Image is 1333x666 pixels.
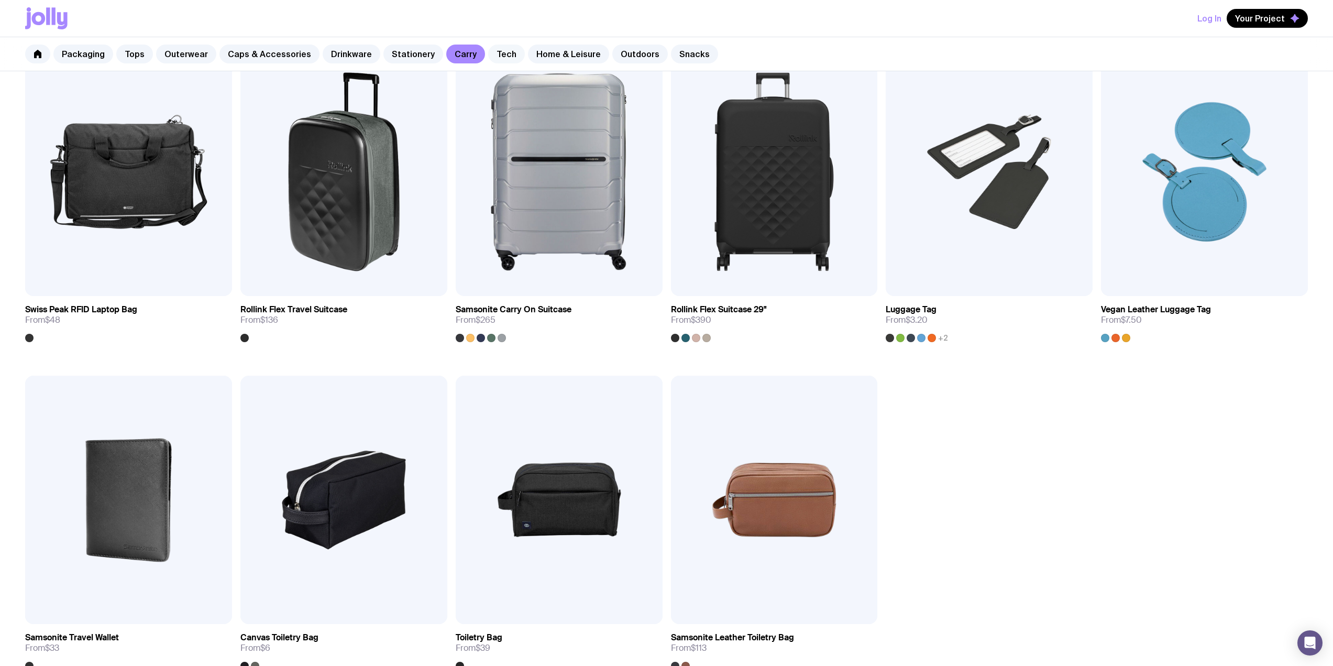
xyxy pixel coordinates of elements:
[528,45,609,63] a: Home & Leisure
[1101,296,1308,342] a: Vegan Leather Luggage TagFrom$7.50
[260,642,270,653] span: $6
[240,643,270,653] span: From
[25,632,119,643] h3: Samsonite Travel Wallet
[886,304,937,315] h3: Luggage Tag
[456,643,490,653] span: From
[446,45,485,63] a: Carry
[240,296,447,342] a: Rollink Flex Travel SuitcaseFrom$136
[456,315,495,325] span: From
[25,643,59,653] span: From
[671,643,707,653] span: From
[219,45,320,63] a: Caps & Accessories
[25,296,232,342] a: Swiss Peak RFID Laptop BagFrom$48
[691,314,711,325] span: $390
[1101,315,1142,325] span: From
[45,314,60,325] span: $48
[612,45,668,63] a: Outdoors
[886,315,928,325] span: From
[938,334,948,342] span: +2
[906,314,928,325] span: $3.20
[240,304,347,315] h3: Rollink Flex Travel Suitcase
[1235,13,1285,24] span: Your Project
[886,296,1093,342] a: Luggage TagFrom$3.20+2
[240,632,318,643] h3: Canvas Toiletry Bag
[25,315,60,325] span: From
[45,642,59,653] span: $33
[1197,9,1221,28] button: Log In
[691,642,707,653] span: $113
[671,632,794,643] h3: Samsonite Leather Toiletry Bag
[53,45,113,63] a: Packaging
[1297,630,1323,656] div: Open Intercom Messenger
[25,304,137,315] h3: Swiss Peak RFID Laptop Bag
[671,304,766,315] h3: Rollink Flex Suitcase 29"
[476,642,490,653] span: $39
[671,296,878,342] a: Rollink Flex Suitcase 29"From$390
[383,45,443,63] a: Stationery
[240,315,278,325] span: From
[323,45,380,63] a: Drinkware
[456,304,571,315] h3: Samsonite Carry On Suitcase
[156,45,216,63] a: Outerwear
[116,45,153,63] a: Tops
[488,45,525,63] a: Tech
[1121,314,1142,325] span: $7.50
[671,45,718,63] a: Snacks
[671,315,711,325] span: From
[1227,9,1308,28] button: Your Project
[456,632,502,643] h3: Toiletry Bag
[260,314,278,325] span: $136
[456,296,663,342] a: Samsonite Carry On SuitcaseFrom$265
[1101,304,1211,315] h3: Vegan Leather Luggage Tag
[476,314,495,325] span: $265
